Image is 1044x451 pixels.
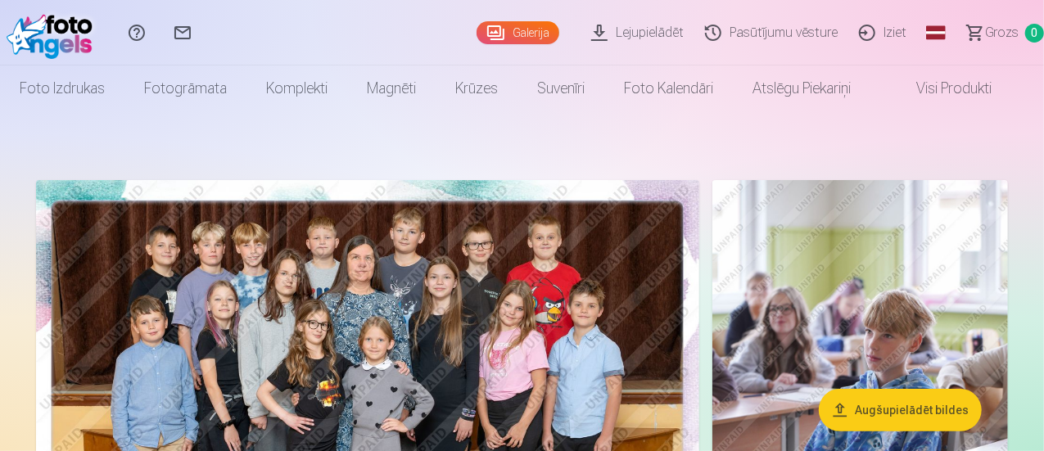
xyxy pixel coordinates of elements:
[436,65,517,111] a: Krūzes
[347,65,436,111] a: Magnēti
[7,7,101,59] img: /fa1
[246,65,347,111] a: Komplekti
[733,65,870,111] a: Atslēgu piekariņi
[1025,24,1044,43] span: 0
[819,389,982,431] button: Augšupielādēt bildes
[124,65,246,111] a: Fotogrāmata
[517,65,604,111] a: Suvenīri
[604,65,733,111] a: Foto kalendāri
[985,23,1019,43] span: Grozs
[477,21,559,44] a: Galerija
[870,65,1011,111] a: Visi produkti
